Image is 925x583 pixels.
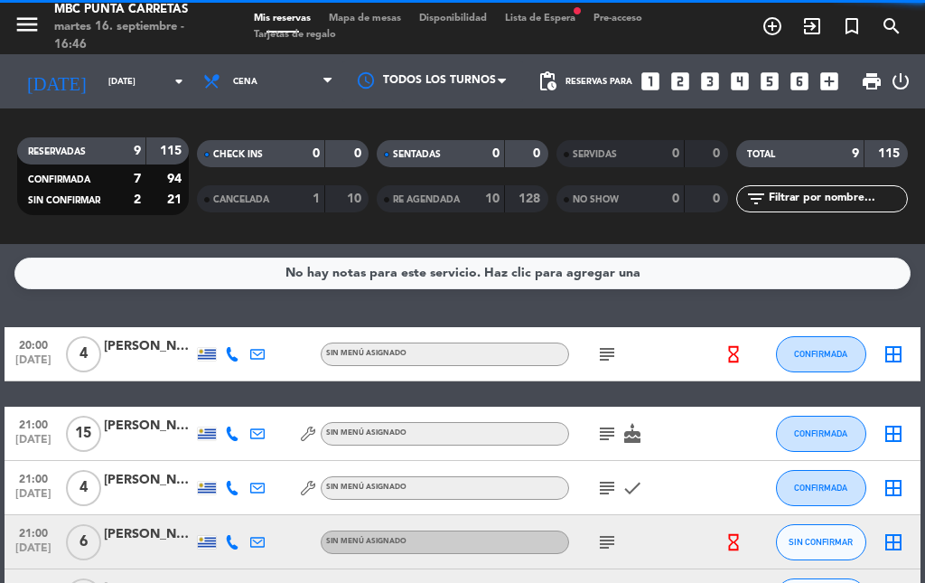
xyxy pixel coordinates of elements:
span: 15 [66,416,101,452]
button: menu [14,11,41,44]
i: subject [596,343,618,365]
i: add_box [818,70,841,93]
strong: 0 [354,147,365,160]
span: Tarjetas de regalo [245,30,345,40]
i: border_all [883,477,904,499]
i: border_all [883,423,904,445]
i: exit_to_app [801,15,823,37]
button: SIN CONFIRMAR [776,524,866,560]
span: Sin menú asignado [326,429,406,437]
i: subject [596,423,618,445]
span: CONFIRMADA [28,175,90,184]
i: cake [621,423,643,445]
strong: 0 [533,147,544,160]
i: subject [596,477,618,499]
div: MBC Punta Carretas [54,1,218,19]
span: Sin menú asignado [326,350,406,357]
span: [DATE] [11,488,56,509]
strong: 0 [713,147,724,160]
span: Sin menú asignado [326,538,406,545]
span: [DATE] [11,354,56,375]
span: 4 [66,336,101,372]
span: 21:00 [11,522,56,542]
span: CONFIRMADA [794,483,847,493]
span: Disponibilidad [410,14,496,24]
span: TOTAL [747,150,775,159]
div: [PERSON_NAME] [104,336,194,357]
input: Filtrar por nombre... [767,189,907,209]
i: power_settings_new [890,71,911,92]
strong: 21 [167,193,185,206]
span: pending_actions [537,71,558,92]
span: CONFIRMADA [794,428,847,438]
i: looks_3 [698,70,722,93]
span: SIN CONFIRMAR [28,196,100,205]
span: SERVIDAS [573,150,617,159]
strong: 128 [519,193,544,205]
i: check [621,477,643,499]
i: filter_list [745,188,767,210]
div: martes 16. septiembre - 16:46 [54,18,218,53]
span: [DATE] [11,542,56,563]
div: [PERSON_NAME] [104,470,194,491]
span: SENTADAS [393,150,441,159]
strong: 1 [313,193,320,205]
div: LOG OUT [890,54,911,108]
strong: 10 [347,193,365,205]
i: looks_5 [758,70,781,93]
span: 21:00 [11,467,56,488]
span: fiber_manual_record [572,5,583,16]
i: arrow_drop_down [168,71,190,92]
span: 6 [66,524,101,560]
span: 4 [66,470,101,506]
strong: 0 [672,147,679,160]
div: [PERSON_NAME] [104,524,194,545]
strong: 9 [134,145,141,157]
div: No hay notas para este servicio. Haz clic para agregar una [285,263,640,284]
strong: 0 [713,193,724,205]
div: [PERSON_NAME] [104,416,194,437]
span: [DATE] [11,434,56,455]
strong: 0 [492,147,500,160]
i: hourglass_empty [724,532,743,552]
strong: 115 [160,145,185,157]
strong: 7 [134,173,141,185]
span: Pre-acceso [584,14,651,24]
strong: 0 [313,147,320,160]
button: CONFIRMADA [776,470,866,506]
span: CANCELADA [213,195,269,204]
button: CONFIRMADA [776,336,866,372]
strong: 9 [852,147,859,160]
span: RE AGENDADA [393,195,460,204]
span: Mis reservas [245,14,320,24]
span: print [861,71,883,92]
i: [DATE] [14,63,99,99]
strong: 94 [167,173,185,185]
strong: 10 [485,193,500,205]
i: add_circle_outline [761,15,783,37]
i: subject [596,531,618,553]
span: Reservas para [565,77,632,87]
span: CONFIRMADA [794,349,847,359]
span: 21:00 [11,413,56,434]
i: hourglass_empty [724,344,743,364]
span: SIN CONFIRMAR [789,537,853,547]
i: turned_in_not [841,15,863,37]
strong: 115 [878,147,903,160]
i: looks_two [668,70,692,93]
i: looks_6 [788,70,811,93]
span: Sin menú asignado [326,484,406,491]
i: border_all [883,343,904,365]
i: search [881,15,902,37]
i: looks_one [639,70,662,93]
span: Lista de Espera [496,14,584,24]
i: menu [14,11,41,38]
button: CONFIRMADA [776,416,866,452]
span: 20:00 [11,334,56,354]
i: border_all [883,531,904,553]
span: NO SHOW [573,195,619,204]
strong: 0 [672,193,679,205]
strong: 2 [134,193,141,206]
span: Cena [233,77,257,87]
span: Mapa de mesas [320,14,410,24]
